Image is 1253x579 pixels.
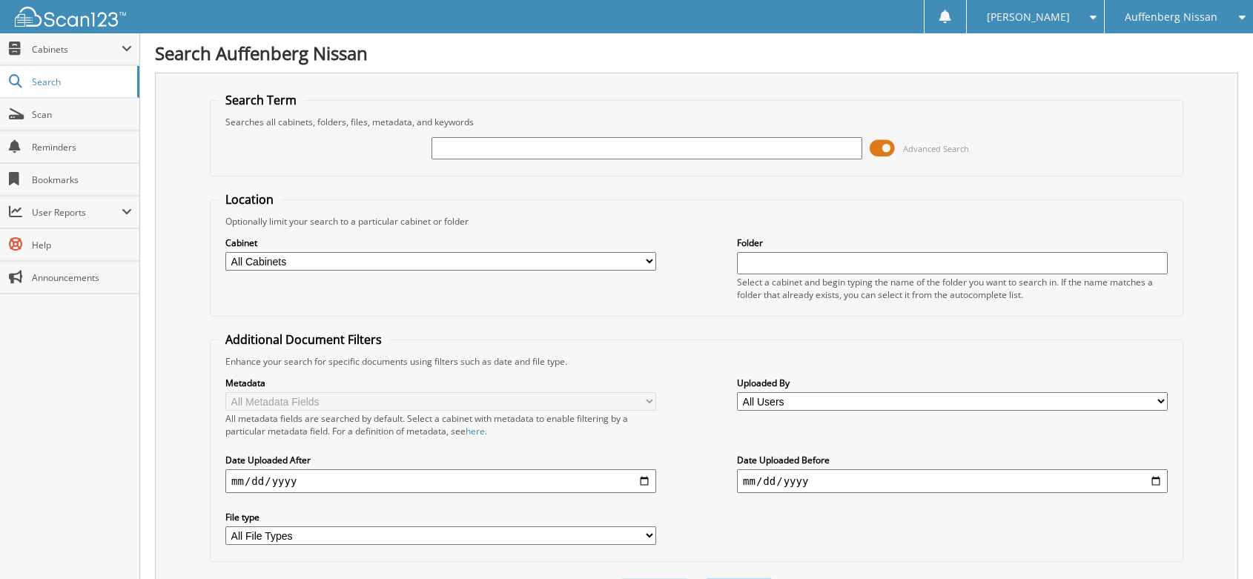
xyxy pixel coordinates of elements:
[218,191,281,208] legend: Location
[737,236,1168,249] label: Folder
[32,141,132,153] span: Reminders
[15,7,126,27] img: scan123-logo-white.svg
[225,377,656,389] label: Metadata
[32,206,122,219] span: User Reports
[218,331,389,348] legend: Additional Document Filters
[218,355,1175,368] div: Enhance your search for specific documents using filters such as date and file type.
[225,236,656,249] label: Cabinet
[1125,13,1217,21] span: Auffenberg Nissan
[225,511,656,523] label: File type
[225,469,656,493] input: start
[218,215,1175,228] div: Optionally limit your search to a particular cabinet or folder
[737,276,1168,301] div: Select a cabinet and begin typing the name of the folder you want to search in. If the name match...
[32,108,132,121] span: Scan
[466,425,485,437] a: here
[737,454,1168,466] label: Date Uploaded Before
[225,454,656,466] label: Date Uploaded After
[32,43,122,56] span: Cabinets
[32,239,132,251] span: Help
[155,41,1238,65] h1: Search Auffenberg Nissan
[987,13,1070,21] span: [PERSON_NAME]
[32,76,130,88] span: Search
[225,412,656,437] div: All metadata fields are searched by default. Select a cabinet with metadata to enable filtering b...
[903,143,969,154] span: Advanced Search
[737,377,1168,389] label: Uploaded By
[218,92,304,108] legend: Search Term
[32,173,132,186] span: Bookmarks
[218,116,1175,128] div: Searches all cabinets, folders, files, metadata, and keywords
[32,271,132,284] span: Announcements
[737,469,1168,493] input: end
